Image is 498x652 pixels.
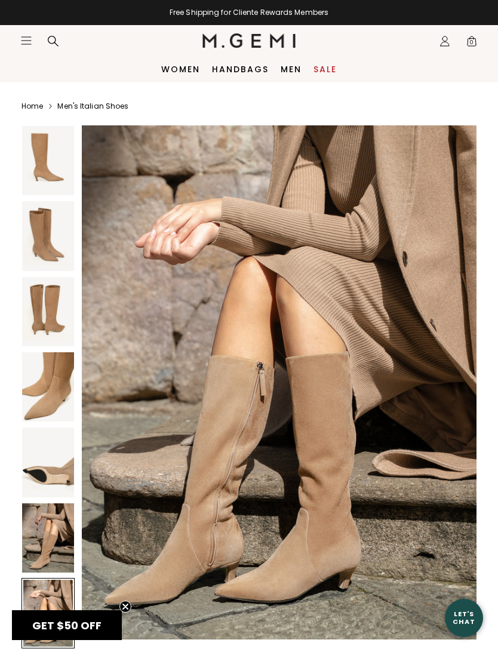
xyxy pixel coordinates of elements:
[22,277,74,346] img: The Tina
[466,38,478,50] span: 0
[12,610,122,640] div: GET $50 OFFClose teaser
[22,201,74,270] img: The Tina
[20,35,32,47] button: Open site menu
[119,601,131,613] button: Close teaser
[32,618,102,633] span: GET $50 OFF
[281,64,302,74] a: Men
[21,102,43,111] a: Home
[212,64,269,74] a: Handbags
[202,33,296,48] img: M.Gemi
[161,64,200,74] a: Women
[22,503,74,573] img: The Tina
[445,610,483,625] div: Let's Chat
[57,102,128,111] a: Men's Italian Shoes
[22,126,74,195] img: The Tina
[82,113,477,639] img: The Tina
[22,428,74,497] img: The Tina
[313,64,337,74] a: Sale
[22,352,74,422] img: The Tina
